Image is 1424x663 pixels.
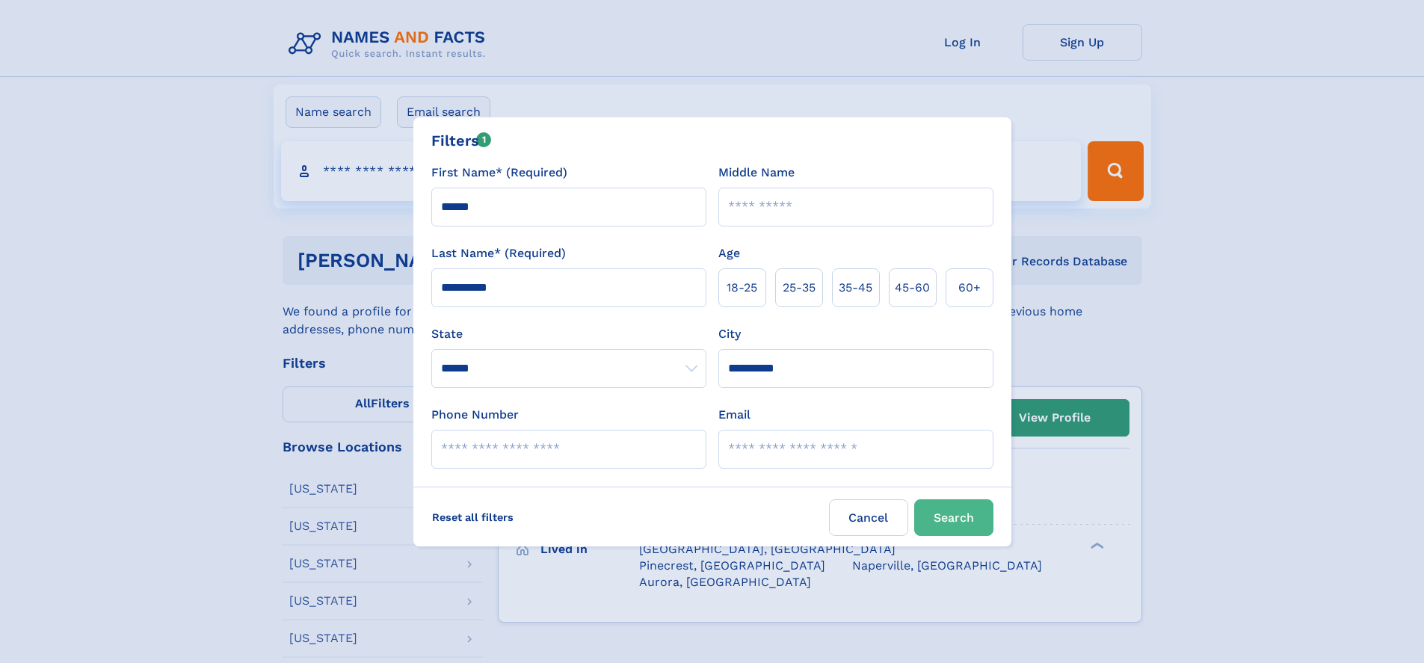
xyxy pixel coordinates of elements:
span: 35‑45 [839,279,872,297]
div: Filters [431,129,492,152]
span: 18‑25 [727,279,757,297]
button: Search [914,499,993,536]
label: Reset all filters [422,499,523,535]
label: Phone Number [431,406,519,424]
label: Cancel [829,499,908,536]
label: First Name* (Required) [431,164,567,182]
label: City [718,325,741,343]
label: Last Name* (Required) [431,244,566,262]
span: 25‑35 [783,279,816,297]
label: Middle Name [718,164,795,182]
label: Email [718,406,750,424]
span: 45‑60 [895,279,930,297]
label: State [431,325,706,343]
span: 60+ [958,279,981,297]
label: Age [718,244,740,262]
